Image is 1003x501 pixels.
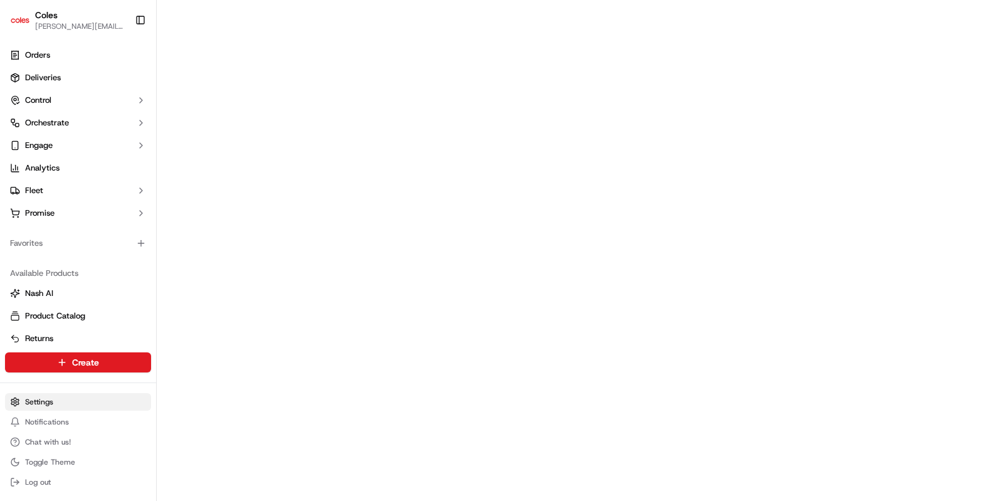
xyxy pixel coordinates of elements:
[72,356,99,369] span: Create
[35,21,125,31] button: [PERSON_NAME][EMAIL_ADDRESS][DOMAIN_NAME]
[5,203,151,223] button: Promise
[43,132,159,142] div: We're available if you need us!
[5,453,151,471] button: Toggle Theme
[25,333,53,344] span: Returns
[106,183,116,193] div: 💻
[13,13,38,38] img: Nash
[35,9,58,21] button: Coles
[8,177,101,199] a: 📗Knowledge Base
[5,306,151,326] button: Product Catalog
[213,124,228,139] button: Start new chat
[5,45,151,65] a: Orders
[5,283,151,303] button: Nash AI
[5,158,151,178] a: Analytics
[25,310,85,322] span: Product Catalog
[5,233,151,253] div: Favorites
[10,10,30,30] img: Coles
[5,413,151,431] button: Notifications
[5,181,151,201] button: Fleet
[25,72,61,83] span: Deliveries
[25,95,51,106] span: Control
[5,135,151,156] button: Engage
[13,183,23,193] div: 📗
[25,208,55,219] span: Promise
[25,117,69,129] span: Orchestrate
[5,263,151,283] div: Available Products
[13,50,228,70] p: Welcome 👋
[43,120,206,132] div: Start new chat
[25,185,43,196] span: Fleet
[10,288,146,299] a: Nash AI
[25,162,60,174] span: Analytics
[25,288,53,299] span: Nash AI
[5,329,151,349] button: Returns
[13,120,35,142] img: 1736555255976-a54dd68f-1ca7-489b-9aae-adbdc363a1c4
[25,437,71,447] span: Chat with us!
[25,397,53,407] span: Settings
[5,113,151,133] button: Orchestrate
[5,68,151,88] a: Deliveries
[118,182,201,194] span: API Documentation
[25,477,51,487] span: Log out
[25,50,50,61] span: Orders
[5,5,130,35] button: ColesColes[PERSON_NAME][EMAIL_ADDRESS][DOMAIN_NAME]
[5,433,151,451] button: Chat with us!
[10,333,146,344] a: Returns
[25,182,96,194] span: Knowledge Base
[5,90,151,110] button: Control
[5,352,151,372] button: Create
[125,213,152,222] span: Pylon
[25,417,69,427] span: Notifications
[25,457,75,467] span: Toggle Theme
[88,212,152,222] a: Powered byPylon
[33,81,226,94] input: Got a question? Start typing here...
[25,140,53,151] span: Engage
[5,393,151,411] button: Settings
[101,177,206,199] a: 💻API Documentation
[5,473,151,491] button: Log out
[10,310,146,322] a: Product Catalog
